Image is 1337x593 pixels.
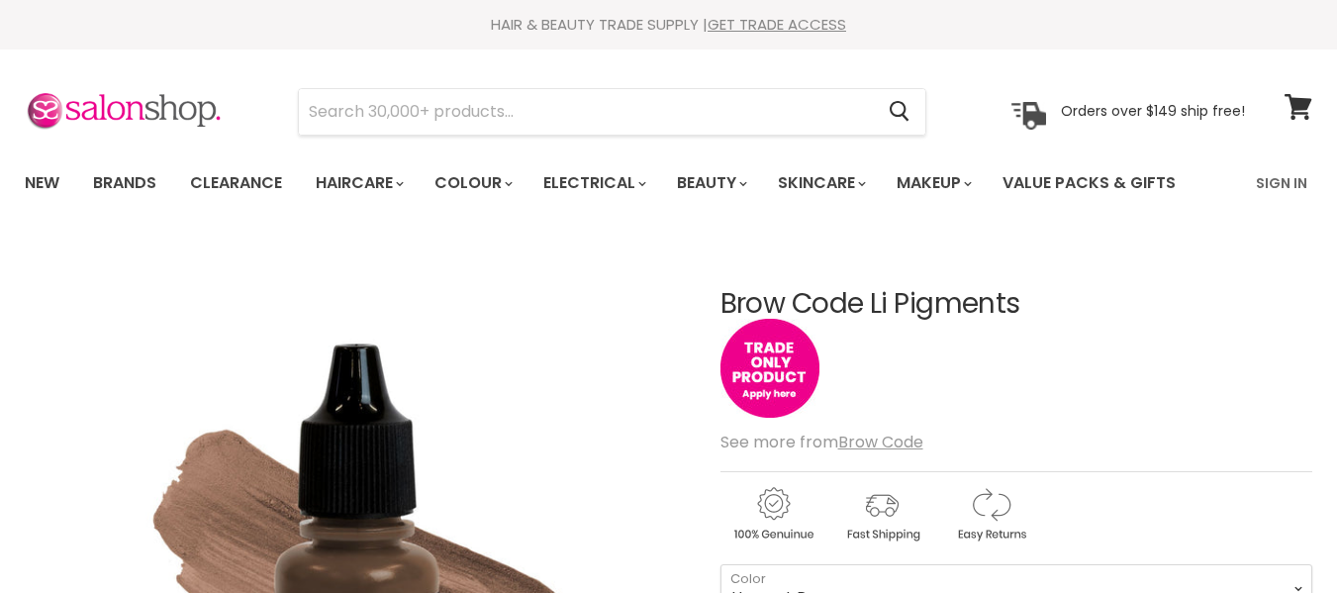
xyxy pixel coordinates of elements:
[662,162,759,204] a: Beauty
[720,289,1312,320] h1: Brow Code Li Pigments
[78,162,171,204] a: Brands
[175,162,297,204] a: Clearance
[299,89,873,135] input: Search
[298,88,926,136] form: Product
[10,154,1217,212] ul: Main menu
[10,162,74,204] a: New
[873,89,925,135] button: Search
[838,431,923,453] a: Brow Code
[988,162,1191,204] a: Value Packs & Gifts
[829,484,934,544] img: shipping.gif
[708,14,846,35] a: GET TRADE ACCESS
[420,162,525,204] a: Colour
[720,431,923,453] span: See more from
[528,162,658,204] a: Electrical
[720,319,819,418] img: tradeonly_small.jpg
[938,484,1043,544] img: returns.gif
[882,162,984,204] a: Makeup
[301,162,416,204] a: Haircare
[763,162,878,204] a: Skincare
[1244,162,1319,204] a: Sign In
[720,484,825,544] img: genuine.gif
[1061,102,1245,120] p: Orders over $149 ship free!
